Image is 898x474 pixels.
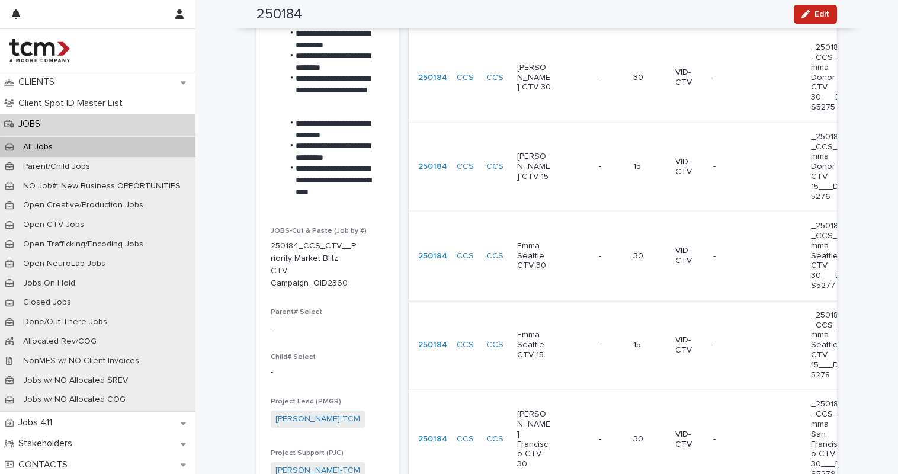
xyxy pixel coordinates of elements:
p: Jobs On Hold [14,278,85,289]
p: VID-CTV [675,157,704,177]
p: Open Creative/Production Jobs [14,200,153,210]
span: Project Support (PJC) [271,450,344,457]
p: Jobs w/ NO Allocated COG [14,395,135,405]
a: CCS [457,73,474,83]
a: 250184 [418,73,447,83]
p: 250184_CCS_CTV__Priority Market Blitz CTV Campaign_OID2360 [271,240,357,289]
p: Stakeholders [14,438,82,449]
p: _250184_CCS_Emma Seattle CTV 15___DS5278 [811,310,846,380]
p: VID-CTV [675,246,704,266]
p: NonMES w/ NO Client Invoices [14,356,149,366]
p: NO Job#: New Business OPPORTUNITIES [14,181,190,191]
p: Closed Jobs [14,297,81,308]
span: JOBS-Cut & Paste (Job by #) [271,228,367,235]
p: - [599,159,604,172]
p: _250184_CCS_Emma Donor CTV 30___DS5275 [811,43,846,113]
p: _250184_CCS_Emma Seattle CTV 30___DS5277 [811,221,846,291]
p: VID-CTV [675,335,704,355]
a: CCS [486,162,503,172]
p: VID-CTV [675,68,704,88]
p: - [599,71,604,83]
a: CCS [486,434,503,444]
p: JOBS [14,118,50,130]
a: CCS [486,340,503,350]
p: _250184_CCS_Emma Donor CTV 15___DS5276 [811,132,846,202]
p: 30 [633,73,666,83]
p: - [599,432,604,444]
p: 30 [633,434,666,444]
p: - [713,434,748,444]
p: VID-CTV [675,430,704,450]
a: CCS [486,251,503,261]
a: CCS [457,434,474,444]
p: Emma Seattle CTV 15 [517,330,552,360]
p: [PERSON_NAME] Francisco CTV 30 [517,409,552,469]
p: 15 [633,340,666,350]
p: Allocated Rev/COG [14,337,106,347]
a: 250184 [418,251,447,261]
p: - [713,162,748,172]
p: - [713,73,748,83]
p: - [271,322,385,334]
a: CCS [486,73,503,83]
p: 30 [633,251,666,261]
p: CLIENTS [14,76,64,88]
a: CCS [457,162,474,172]
p: [PERSON_NAME] CTV 15 [517,152,552,181]
a: [PERSON_NAME]-TCM [275,413,360,425]
p: - [599,249,604,261]
a: 250184 [418,340,447,350]
button: Edit [794,5,837,24]
p: Open Trafficking/Encoding Jobs [14,239,153,249]
span: Child# Select [271,354,316,361]
p: CONTACTS [14,459,77,470]
p: - [713,251,748,261]
a: CCS [457,251,474,261]
p: Jobs 411 [14,417,62,428]
p: All Jobs [14,142,62,152]
span: Project Lead (PMGR) [271,398,341,405]
p: - [271,366,385,379]
p: Done/Out There Jobs [14,317,117,327]
p: - [599,338,604,350]
p: 15 [633,162,666,172]
span: Parent# Select [271,309,322,316]
a: 250184 [418,434,447,444]
img: 4hMmSqQkux38exxPVZHQ [9,39,70,62]
span: Edit [814,10,829,18]
a: 250184 [418,162,447,172]
a: CCS [457,340,474,350]
p: Client Spot ID Master List [14,98,132,109]
p: Open CTV Jobs [14,220,94,230]
p: Emma Seattle CTV 30 [517,241,552,271]
p: Jobs w/ NO Allocated $REV [14,376,137,386]
p: [PERSON_NAME] CTV 30 [517,63,552,92]
p: - [713,340,748,350]
p: Parent/Child Jobs [14,162,100,172]
p: Open NeuroLab Jobs [14,259,115,269]
h2: 250184 [256,6,302,23]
